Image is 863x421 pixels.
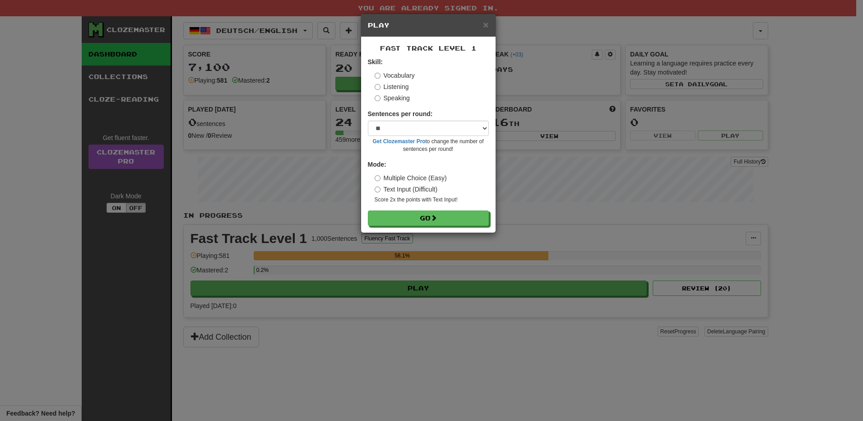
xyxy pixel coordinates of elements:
[375,71,415,80] label: Vocabulary
[380,44,477,52] span: Fast Track Level 1
[368,58,383,65] strong: Skill:
[375,94,410,103] label: Speaking
[375,196,489,204] small: Score 2x the points with Text Input !
[375,173,447,182] label: Multiple Choice (Easy)
[483,20,488,29] button: Close
[368,161,386,168] strong: Mode:
[375,84,380,90] input: Listening
[368,21,489,30] h5: Play
[368,138,489,153] small: to change the number of sentences per round!
[375,175,380,181] input: Multiple Choice (Easy)
[375,187,380,192] input: Text Input (Difficult)
[368,109,433,118] label: Sentences per round:
[375,82,409,91] label: Listening
[375,73,380,79] input: Vocabulary
[375,95,380,101] input: Speaking
[373,138,426,145] a: Get Clozemaster Pro
[483,19,488,30] span: ×
[375,185,438,194] label: Text Input (Difficult)
[368,210,489,226] button: Go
